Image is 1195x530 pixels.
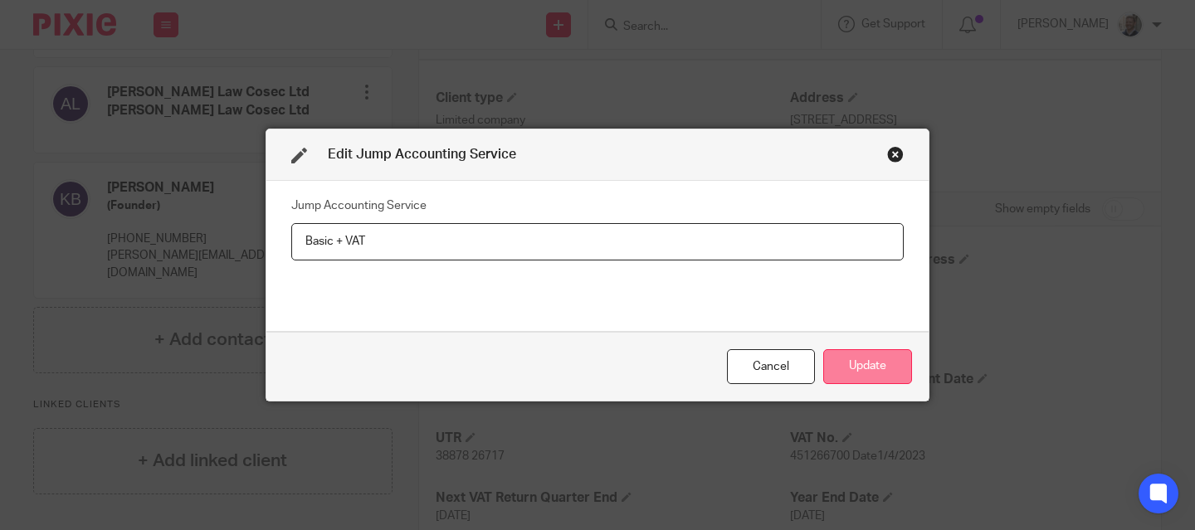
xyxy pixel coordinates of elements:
input: Jump Accounting Service [291,223,904,260]
span: Edit Jump Accounting Service [328,148,516,161]
label: Jump Accounting Service [291,197,427,214]
button: Update [823,349,912,385]
div: Close this dialog window [727,349,815,385]
div: Close this dialog window [887,146,904,163]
